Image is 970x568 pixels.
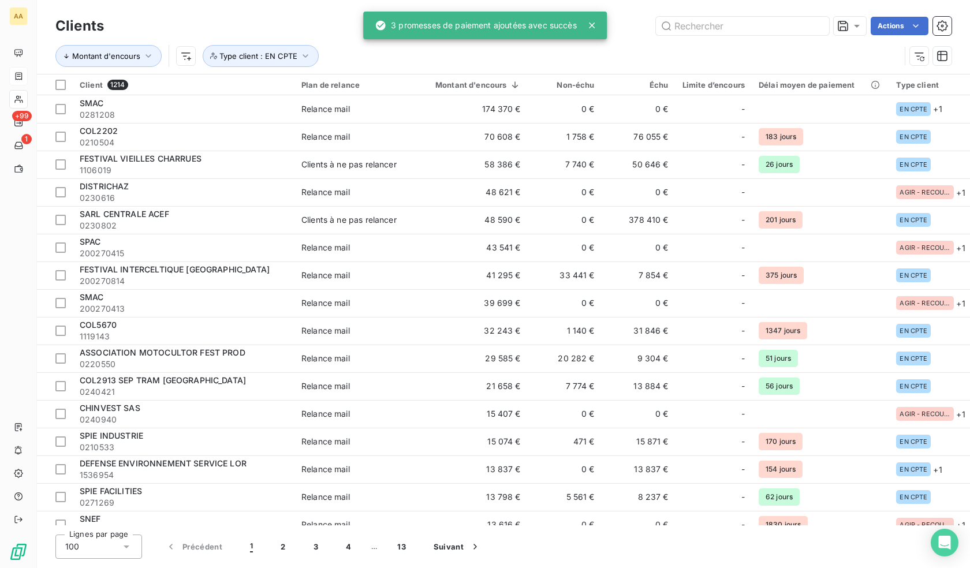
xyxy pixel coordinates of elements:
span: 200270814 [80,275,288,287]
span: ASSOCIATION MOTOCULTOR FEST PROD [80,347,245,357]
td: 29 585 € [415,345,528,372]
button: Actions [871,17,928,35]
span: - [741,270,745,281]
span: … [365,537,383,556]
span: 0240940 [80,414,288,425]
span: FESTIVAL INTERCELTIQUE [GEOGRAPHIC_DATA] [80,264,270,274]
span: 62 jours [759,488,800,506]
div: Type client [896,80,965,89]
td: 378 410 € [602,206,676,234]
span: 1 [250,541,253,552]
button: Type client : EN CPTE [203,45,319,67]
td: 15 871 € [602,428,676,455]
td: 0 € [528,206,602,234]
td: 0 € [602,178,676,206]
td: 9 304 € [602,345,676,372]
span: SMAC [80,98,104,108]
span: 0281208 [80,109,288,121]
span: 1106019 [80,165,288,176]
span: 0230802 [80,220,288,231]
span: COL5670 [80,320,117,330]
td: 0 € [528,400,602,428]
button: 13 [383,535,420,559]
td: 15 074 € [415,428,528,455]
span: SPIE INDUSTRIE [80,431,143,440]
span: SNEF [80,514,101,524]
td: 1 140 € [528,317,602,345]
td: 13 798 € [415,483,528,511]
span: 0210533 [80,442,288,453]
td: 7 854 € [602,261,676,289]
div: AA [9,7,28,25]
span: 1214 [107,80,128,90]
span: EN CPTE [900,383,927,390]
td: 70 608 € [415,123,528,151]
span: - [741,408,745,420]
div: Relance mail [301,519,350,530]
span: + 1 [956,297,965,309]
div: Relance mail [301,325,350,337]
input: Rechercher [656,17,829,35]
button: Montant d'encours [55,45,162,67]
span: 0210504 [80,137,288,148]
span: AGIR - RECOUVREMENT [900,521,950,528]
div: Relance mail [301,408,350,420]
div: Relance mail [301,103,350,115]
td: 31 846 € [602,317,676,345]
button: 4 [332,535,365,559]
span: 201 jours [759,211,803,229]
td: 13 837 € [415,455,528,483]
span: - [741,186,745,198]
span: SPIE FACILITIES [80,486,142,496]
span: SMAC [80,292,104,302]
span: 154 jours [759,461,803,478]
div: Relance mail [301,353,350,364]
button: Précédent [151,535,236,559]
div: Open Intercom Messenger [931,529,958,556]
span: 0240421 [80,386,288,398]
div: Relance mail [301,436,350,447]
span: EN CPTE [900,106,927,113]
span: SARL CENTRALE ACEF [80,209,169,219]
span: - [741,436,745,447]
span: 0220550 [80,358,288,370]
span: +99 [12,111,32,121]
td: 48 621 € [415,178,528,206]
span: 183 jours [759,128,803,145]
td: 0 € [528,95,602,123]
span: EN CPTE [900,438,927,445]
div: Échu [609,80,669,89]
td: 0 € [602,289,676,317]
td: 41 295 € [415,261,528,289]
span: + 1 [956,186,965,199]
span: DEFENSE ENVIRONNEMENT SERVICE LOR [80,458,247,468]
span: - [741,380,745,392]
span: SPAC [80,237,101,246]
img: Logo LeanPay [9,543,28,561]
td: 0 € [528,234,602,261]
span: 200270413 [80,303,288,315]
span: 1 [21,134,32,144]
span: - [741,297,745,309]
span: 26 jours [759,156,800,173]
span: COL2202 [80,126,118,136]
span: - [741,353,745,364]
button: Suivant [420,535,495,559]
span: + 1 [933,103,942,115]
td: 1 758 € [528,123,602,151]
span: - [741,159,745,170]
span: - [741,242,745,253]
td: 15 407 € [415,400,528,428]
span: + 1 [956,519,965,531]
td: 0 € [528,289,602,317]
span: EN CPTE [900,327,927,334]
span: EN CPTE [900,355,927,362]
td: 0 € [602,234,676,261]
td: 39 699 € [415,289,528,317]
td: 20 282 € [528,345,602,372]
td: 7 774 € [528,372,602,400]
span: - [741,214,745,226]
td: 48 590 € [415,206,528,234]
span: + 1 [956,408,965,420]
td: 0 € [528,511,602,539]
